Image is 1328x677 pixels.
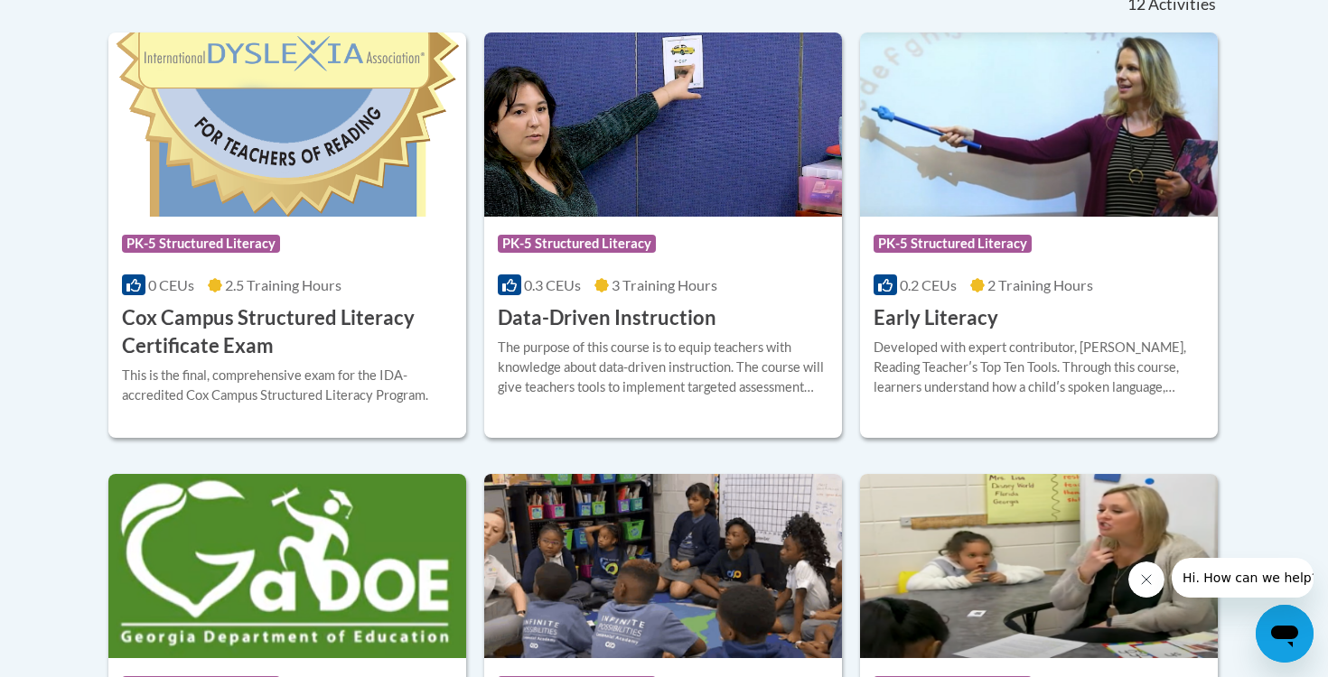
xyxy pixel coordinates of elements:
[122,304,453,360] h3: Cox Campus Structured Literacy Certificate Exam
[484,32,842,217] img: Course Logo
[108,474,466,658] img: Course Logo
[122,235,280,253] span: PK-5 Structured Literacy
[612,276,717,293] span: 3 Training Hours
[498,304,716,332] h3: Data-Driven Instruction
[900,276,957,293] span: 0.2 CEUs
[874,304,998,332] h3: Early Literacy
[484,32,842,437] a: Course LogoPK-5 Structured Literacy0.3 CEUs3 Training Hours Data-Driven InstructionThe purpose of...
[148,276,194,293] span: 0 CEUs
[225,276,341,293] span: 2.5 Training Hours
[860,32,1218,437] a: Course LogoPK-5 Structured Literacy0.2 CEUs2 Training Hours Early LiteracyDeveloped with expert c...
[987,276,1093,293] span: 2 Training Hours
[1256,605,1314,663] iframe: Button to launch messaging window
[122,366,453,405] div: This is the final, comprehensive exam for the IDA-accredited Cox Campus Structured Literacy Program.
[874,235,1032,253] span: PK-5 Structured Literacy
[108,32,466,437] a: Course LogoPK-5 Structured Literacy0 CEUs2.5 Training Hours Cox Campus Structured Literacy Certif...
[1172,558,1314,598] iframe: Message from company
[11,13,146,27] span: Hi. How can we help?
[1128,561,1164,598] iframe: Close message
[484,474,842,658] img: Course Logo
[108,32,466,217] img: Course Logo
[524,276,581,293] span: 0.3 CEUs
[498,338,828,397] div: The purpose of this course is to equip teachers with knowledge about data-driven instruction. The...
[498,235,656,253] span: PK-5 Structured Literacy
[874,338,1204,397] div: Developed with expert contributor, [PERSON_NAME], Reading Teacherʹs Top Ten Tools. Through this c...
[860,32,1218,217] img: Course Logo
[860,474,1218,658] img: Course Logo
